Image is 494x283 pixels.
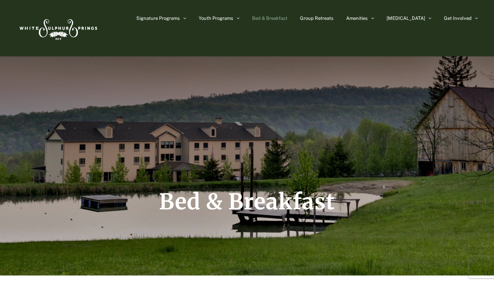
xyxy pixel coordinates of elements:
span: Get Involved [444,16,472,21]
span: Bed & Breakfast [252,16,287,21]
span: Signature Programs [136,16,180,21]
span: Youth Programs [199,16,233,21]
span: Amenities [346,16,368,21]
span: Bed & Breakfast [159,188,335,215]
span: [MEDICAL_DATA] [387,16,425,21]
span: Group Retreats [300,16,334,21]
img: White Sulphur Springs Logo [16,11,99,45]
